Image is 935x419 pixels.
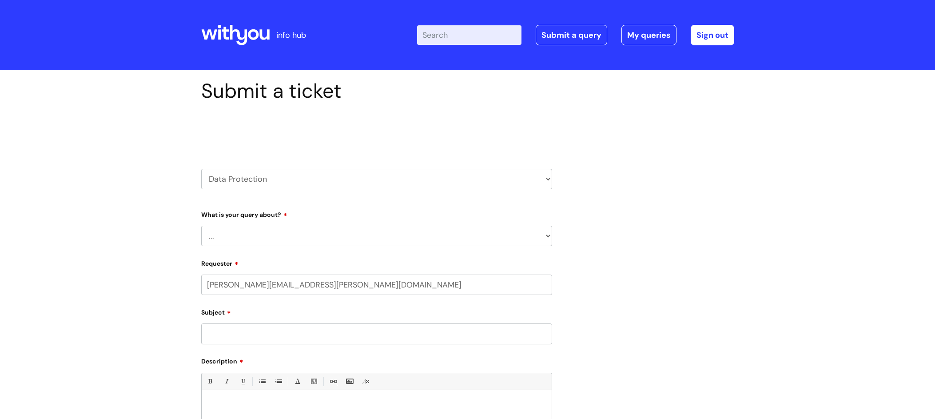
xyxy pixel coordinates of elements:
a: My queries [621,25,676,45]
a: Italic (Ctrl-I) [221,376,232,387]
label: Description [201,355,552,365]
label: What is your query about? [201,208,552,219]
a: Back Color [308,376,319,387]
input: Search [417,25,521,45]
div: | - [417,25,734,45]
h2: Select issue type [201,124,552,140]
a: Remove formatting (Ctrl-\) [360,376,371,387]
a: Sign out [691,25,734,45]
a: Insert Image... [344,376,355,387]
label: Requester [201,257,552,267]
a: Bold (Ctrl-B) [204,376,215,387]
a: Font Color [292,376,303,387]
a: 1. Ordered List (Ctrl-Shift-8) [273,376,284,387]
a: Submit a query [536,25,607,45]
a: • Unordered List (Ctrl-Shift-7) [256,376,267,387]
a: Link [327,376,338,387]
a: Underline(Ctrl-U) [237,376,248,387]
label: Subject [201,306,552,316]
p: info hub [276,28,306,42]
h1: Submit a ticket [201,79,552,103]
input: Email [201,275,552,295]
